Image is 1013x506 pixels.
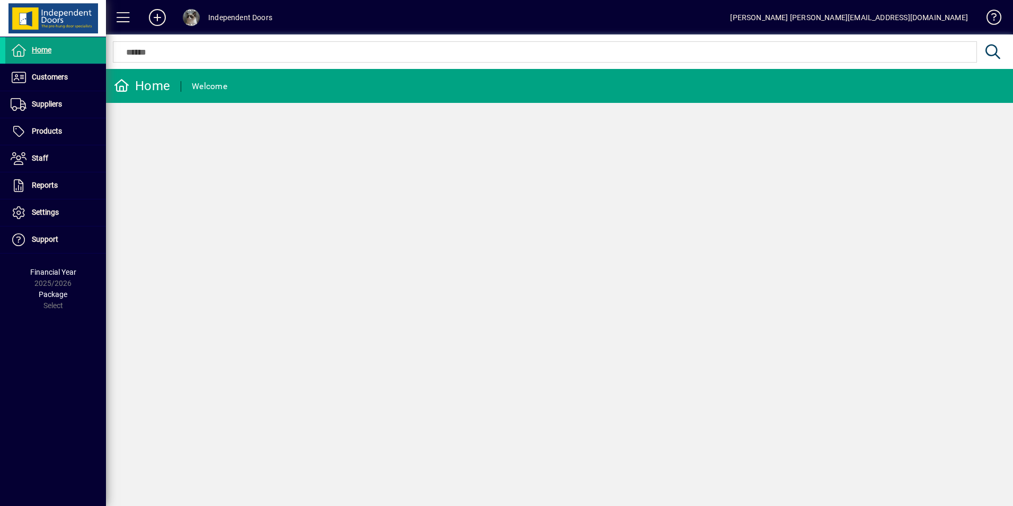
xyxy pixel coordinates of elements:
[5,226,106,253] a: Support
[32,73,68,81] span: Customers
[174,8,208,27] button: Profile
[5,64,106,91] a: Customers
[32,208,59,216] span: Settings
[730,9,968,26] div: [PERSON_NAME] [PERSON_NAME][EMAIL_ADDRESS][DOMAIN_NAME]
[32,181,58,189] span: Reports
[140,8,174,27] button: Add
[5,145,106,172] a: Staff
[32,235,58,243] span: Support
[32,100,62,108] span: Suppliers
[32,46,51,54] span: Home
[5,118,106,145] a: Products
[192,78,227,95] div: Welcome
[32,154,48,162] span: Staff
[32,127,62,135] span: Products
[979,2,1000,37] a: Knowledge Base
[208,9,272,26] div: Independent Doors
[5,91,106,118] a: Suppliers
[30,268,76,276] span: Financial Year
[5,172,106,199] a: Reports
[114,77,170,94] div: Home
[5,199,106,226] a: Settings
[39,290,67,299] span: Package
